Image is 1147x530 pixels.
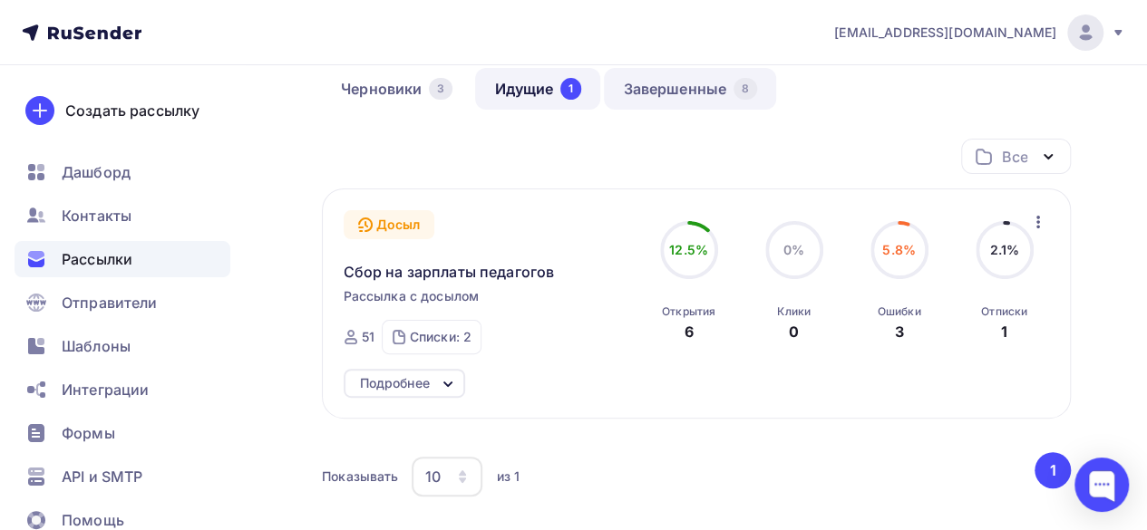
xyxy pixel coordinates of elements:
[1002,146,1027,168] div: Все
[1001,321,1007,342] div: 1
[783,242,804,257] span: 0%
[410,328,471,346] div: Списки: 2
[344,261,555,283] span: Сбор на зарплаты педагогов
[777,304,811,319] div: Клики
[496,467,520,486] div: из 1
[15,328,230,364] a: Шаблоны
[62,466,142,487] span: API и SMTP
[411,456,483,497] button: 10
[669,242,708,257] span: 12.5%
[62,422,115,444] span: Формы
[62,248,132,270] span: Рассылки
[322,467,398,486] div: Показывать
[15,415,230,451] a: Формы
[961,139,1071,174] button: Все
[65,100,199,121] div: Создать рассылку
[360,372,430,394] div: Подробнее
[424,466,440,487] div: 10
[834,14,1125,51] a: [EMAIL_ADDRESS][DOMAIN_NAME]
[62,335,131,357] span: Шаблоны
[989,242,1019,257] span: 2.1%
[362,328,374,346] div: 51
[344,287,480,305] span: Рассылка с досылом
[15,284,230,321] a: Отправители
[344,210,435,239] div: Досыл
[560,78,581,100] div: 1
[894,321,903,342] div: 3
[734,78,757,100] div: 8
[15,241,230,277] a: Рассылки
[662,304,715,319] div: Открытия
[1035,452,1071,488] button: Go to page 1
[15,198,230,234] a: Контакты
[15,154,230,190] a: Дашборд
[604,68,776,110] a: Завершенные8
[322,68,471,110] a: Черновики3
[429,78,452,100] div: 3
[62,205,131,226] span: Контакты
[62,292,158,313] span: Отправители
[878,304,921,319] div: Ошибки
[981,304,1027,319] div: Отписки
[62,379,149,400] span: Интеграции
[684,321,693,342] div: 6
[882,242,916,257] span: 5.8%
[1032,452,1072,488] ul: Pagination
[475,68,600,110] a: Идущие1
[834,24,1056,42] span: [EMAIL_ADDRESS][DOMAIN_NAME]
[789,321,799,342] div: 0
[62,161,131,183] span: Дашборд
